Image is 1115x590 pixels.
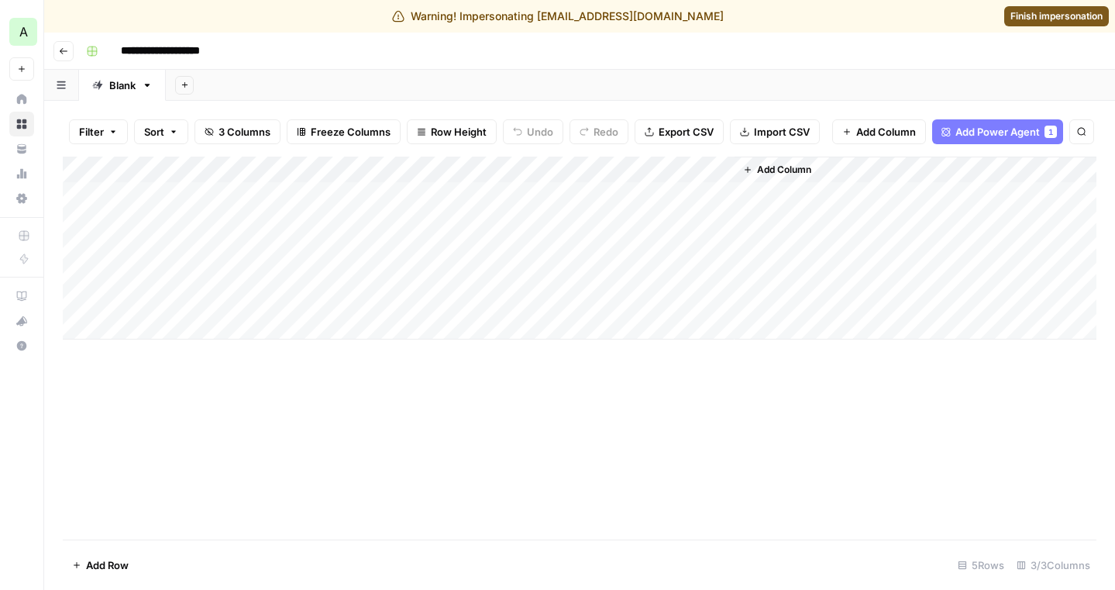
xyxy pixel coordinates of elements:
a: AirOps Academy [9,284,34,309]
a: Usage [9,161,34,186]
button: Import CSV [730,119,820,144]
button: Sort [134,119,188,144]
button: Add Power Agent1 [932,119,1063,144]
div: Warning! Impersonating [EMAIL_ADDRESS][DOMAIN_NAME] [392,9,724,24]
span: Redo [594,124,618,140]
div: 1 [1044,126,1057,138]
span: Add Power Agent [955,124,1040,140]
button: Export CSV [635,119,724,144]
button: What's new? [9,309,34,333]
span: A [19,22,28,41]
button: Workspace: Advance Local [9,12,34,51]
div: 5 Rows [952,553,1010,578]
div: What's new? [10,309,33,333]
div: 3/3 Columns [1010,553,1096,578]
span: Freeze Columns [311,124,391,140]
span: Undo [527,124,553,140]
span: Add Row [86,557,129,573]
span: 1 [1048,126,1053,138]
span: Finish impersonation [1010,9,1103,23]
span: Add Column [856,124,916,140]
button: Undo [503,119,563,144]
div: Blank [109,78,136,93]
a: Home [9,87,34,112]
a: Settings [9,186,34,211]
a: Finish impersonation [1004,6,1109,26]
button: Freeze Columns [287,119,401,144]
button: Add Row [63,553,138,578]
span: Row Height [431,124,487,140]
button: Filter [69,119,128,144]
button: Redo [570,119,628,144]
span: Sort [144,124,164,140]
button: Row Height [407,119,497,144]
span: Filter [79,124,104,140]
button: Add Column [737,160,817,180]
button: Add Column [832,119,926,144]
span: 3 Columns [219,124,270,140]
button: 3 Columns [194,119,280,144]
a: Browse [9,112,34,136]
button: Help + Support [9,333,34,358]
span: Add Column [757,163,811,177]
a: Your Data [9,136,34,161]
span: Export CSV [659,124,714,140]
a: Blank [79,70,166,101]
span: Import CSV [754,124,810,140]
